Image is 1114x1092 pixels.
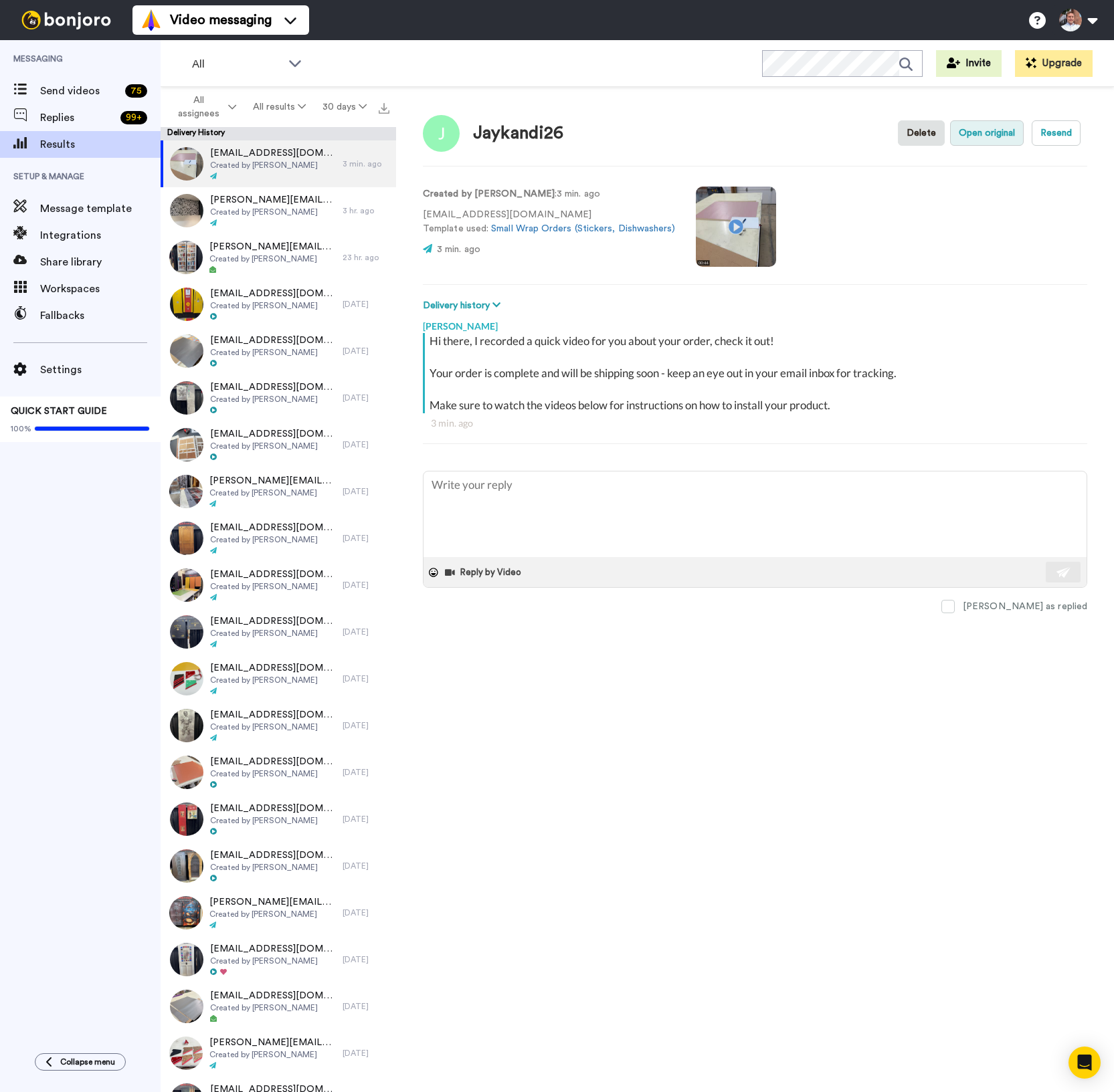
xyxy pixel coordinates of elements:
span: [EMAIL_ADDRESS][DOMAIN_NAME] [210,146,336,160]
div: [DATE] [343,1001,389,1012]
img: c43983f1-90ca-48f2-ba11-1bed4f398844-thumb.jpg [170,849,203,883]
img: fb770729-5b44-40b2-8ecc-fe183f110878-thumb.jpg [170,428,203,461]
img: vm-color.svg [141,9,162,31]
div: [DATE] [343,299,389,310]
img: b769a564-1e39-43ed-b9d5-e42d8dcdead6-thumb.jpg [170,802,203,836]
div: [DATE] [343,1048,389,1059]
button: Collapse menu [35,1053,126,1071]
a: [EMAIL_ADDRESS][DOMAIN_NAME]Created by [PERSON_NAME][DATE] [161,515,396,562]
span: Created by [PERSON_NAME] [210,815,336,826]
button: All results [245,95,314,119]
div: [DATE] [343,673,389,684]
div: 99 + [120,111,147,124]
img: send-white.svg [1056,567,1071,578]
div: Delivery History [161,127,396,140]
span: [EMAIL_ADDRESS][DOMAIN_NAME] [210,942,336,956]
span: Created by [PERSON_NAME] [210,722,336,732]
span: [EMAIL_ADDRESS][DOMAIN_NAME] [210,802,336,815]
span: [PERSON_NAME][EMAIL_ADDRESS][DOMAIN_NAME] [209,240,336,253]
div: [DATE] [343,954,389,965]
span: Created by [PERSON_NAME] [210,628,336,639]
span: 3 min. ago [437,245,480,254]
a: [EMAIL_ADDRESS][DOMAIN_NAME]Created by [PERSON_NAME][DATE] [161,796,396,843]
span: [EMAIL_ADDRESS][DOMAIN_NAME] [210,661,336,675]
img: export.svg [379,103,389,114]
img: d2289d2b-0f56-4e14-8130-97b0c7a7a092-thumb.jpg [170,334,203,368]
span: Share library [40,254,161,270]
span: [EMAIL_ADDRESS][DOMAIN_NAME] [210,521,336,534]
div: [DATE] [343,533,389,544]
span: Created by [PERSON_NAME] [210,207,336,217]
span: Created by [PERSON_NAME] [210,394,336,405]
p: : 3 min. ago [423,187,676,201]
button: Resend [1032,120,1081,146]
a: [EMAIL_ADDRESS][DOMAIN_NAME]Created by [PERSON_NAME][DATE] [161,609,396,655]
a: [EMAIL_ADDRESS][DOMAIN_NAME]Created by [PERSON_NAME][DATE] [161,328,396,374]
img: 396830fc-fa47-42ac-b06f-087450bb560b-thumb.jpg [169,241,203,274]
img: 521e447e-ab84-4fb1-a267-6e213c2887ab-thumb.jpg [169,896,203,930]
span: [PERSON_NAME][EMAIL_ADDRESS][DOMAIN_NAME] [209,474,336,487]
div: Hi there, I recorded a quick video for you about your order, check it out! Your order is complete... [430,333,1084,413]
span: [EMAIL_ADDRESS][DOMAIN_NAME] [210,287,336,300]
img: e51ad7e9-b2b4-4a16-99cd-157de6da463c-thumb.jpg [170,288,203,321]
img: 7cd05303-da44-489a-8aaf-9f869f6074b8-thumb.jpg [170,522,203,555]
span: QUICK START GUIDE [11,407,107,416]
div: [DATE] [343,439,389,450]
span: All assignees [171,94,225,120]
span: Message template [40,201,161,217]
span: [EMAIL_ADDRESS][DOMAIN_NAME] [210,708,336,722]
div: [DATE] [343,907,389,918]
div: [PERSON_NAME] [423,313,1087,333]
span: [PERSON_NAME][EMAIL_ADDRESS][DOMAIN_NAME] [209,895,336,909]
button: Reply by Video [444,562,525,582]
a: Small Wrap Orders (Stickers, Dishwashers) [491,224,675,233]
span: Workspaces [40,281,161,297]
span: Send videos [40,83,120,99]
div: [DATE] [343,580,389,590]
span: [EMAIL_ADDRESS][DOMAIN_NAME] [210,427,336,441]
span: Replies [40,110,115,126]
span: Created by [PERSON_NAME] [210,768,336,779]
span: Created by [PERSON_NAME] [209,1049,336,1060]
div: 3 hr. ago [343,205,389,216]
button: Invite [936,50,1002,77]
div: [DATE] [343,627,389,637]
span: [PERSON_NAME][EMAIL_ADDRESS][DOMAIN_NAME] [209,1036,336,1049]
div: 3 min. ago [431,417,1079,430]
div: [DATE] [343,393,389,403]
a: [PERSON_NAME][EMAIL_ADDRESS][DOMAIN_NAME]Created by [PERSON_NAME][DATE] [161,889,396,936]
a: [EMAIL_ADDRESS][DOMAIN_NAME]Created by [PERSON_NAME][DATE] [161,936,396,983]
div: Jaykandi26 [473,124,563,143]
a: [EMAIL_ADDRESS][DOMAIN_NAME]Created by [PERSON_NAME][DATE] [161,702,396,749]
a: [PERSON_NAME][EMAIL_ADDRESS][DOMAIN_NAME]Created by [PERSON_NAME][DATE] [161,1030,396,1077]
span: [EMAIL_ADDRESS][DOMAIN_NAME] [210,989,336,1002]
img: bj-logo-header-white.svg [16,11,116,29]
img: a9bc712e-a5c9-403b-bb75-e848cd24ed17-thumb.jpg [170,709,203,742]
span: All [192,56,282,72]
img: dcd567ff-8741-4c04-9b47-1e0122781009-thumb.jpg [169,1036,203,1070]
div: Open Intercom Messenger [1069,1047,1101,1079]
span: Created by [PERSON_NAME] [210,347,336,358]
a: [EMAIL_ADDRESS][DOMAIN_NAME]Created by [PERSON_NAME][DATE] [161,421,396,468]
a: [EMAIL_ADDRESS][DOMAIN_NAME]Created by [PERSON_NAME][DATE] [161,281,396,328]
span: Created by [PERSON_NAME] [209,487,336,498]
div: [DATE] [343,346,389,356]
div: [DATE] [343,767,389,778]
span: Created by [PERSON_NAME] [210,956,336,966]
div: 75 [125,84,147,98]
div: [PERSON_NAME] as replied [963,600,1087,613]
a: [EMAIL_ADDRESS][DOMAIN_NAME]Created by [PERSON_NAME][DATE] [161,374,396,421]
span: Created by [PERSON_NAME] [210,534,336,545]
div: [DATE] [343,486,389,497]
span: [EMAIL_ADDRESS][DOMAIN_NAME] [210,334,336,347]
img: 582a5e1d-7618-4c3e-9b26-fb90aff478af-thumb.jpg [169,475,203,508]
img: 7476f94a-8508-4296-a932-6fd43af71ef7-thumb.jpg [170,615,203,649]
span: Integrations [40,227,161,243]
a: [EMAIL_ADDRESS][DOMAIN_NAME]Created by [PERSON_NAME][DATE] [161,983,396,1030]
img: c236ee04-aea1-4dcf-b3e9-c23e50c8fdb5-thumb.jpg [170,943,203,976]
button: Upgrade [1015,50,1093,77]
span: Created by [PERSON_NAME] [210,300,336,311]
a: [EMAIL_ADDRESS][DOMAIN_NAME]Created by [PERSON_NAME][DATE] [161,655,396,702]
span: [EMAIL_ADDRESS][DOMAIN_NAME] [210,568,336,581]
